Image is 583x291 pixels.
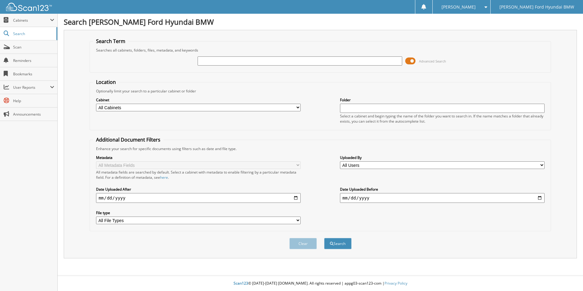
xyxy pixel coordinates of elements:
legend: Additional Document Filters [93,136,163,143]
legend: Search Term [93,38,128,45]
div: Searches all cabinets, folders, files, metadata, and keywords [93,48,548,53]
span: Scan [13,45,54,50]
img: scan123-logo-white.svg [6,3,52,11]
span: Scan123 [234,281,248,286]
span: Reminders [13,58,54,63]
a: Privacy Policy [384,281,407,286]
div: © [DATE]-[DATE] [DOMAIN_NAME]. All rights reserved | appg03-scan123-com | [58,276,583,291]
input: start [96,193,301,203]
label: Uploaded By [340,155,545,160]
span: User Reports [13,85,50,90]
label: Folder [340,97,545,102]
div: Enhance your search for specific documents using filters such as date and file type. [93,146,548,151]
span: [PERSON_NAME] Ford Hyundai BMW [499,5,574,9]
label: File type [96,210,301,215]
label: Metadata [96,155,301,160]
div: Optionally limit your search to a particular cabinet or folder [93,88,548,94]
span: [PERSON_NAME] [442,5,476,9]
span: Cabinets [13,18,50,23]
div: Select a cabinet and begin typing the name of the folder you want to search in. If the name match... [340,113,545,124]
a: here [160,175,168,180]
button: Search [324,238,352,249]
label: Date Uploaded After [96,187,301,192]
span: Help [13,98,54,103]
div: All metadata fields are searched by default. Select a cabinet with metadata to enable filtering b... [96,170,301,180]
span: Search [13,31,53,36]
span: Bookmarks [13,71,54,77]
h1: Search [PERSON_NAME] Ford Hyundai BMW [64,17,577,27]
button: Clear [289,238,317,249]
span: Announcements [13,112,54,117]
input: end [340,193,545,203]
iframe: Chat Widget [553,262,583,291]
legend: Location [93,79,119,85]
label: Cabinet [96,97,301,102]
label: Date Uploaded Before [340,187,545,192]
span: Advanced Search [419,59,446,63]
